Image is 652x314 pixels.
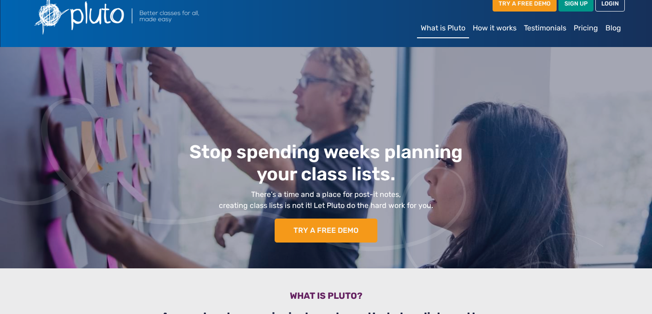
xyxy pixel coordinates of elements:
[570,19,602,37] a: Pricing
[469,19,520,37] a: How it works
[417,19,469,38] a: What is Pluto
[98,141,554,185] h1: Stop spending weeks planning your class lists.
[98,189,554,211] p: There’s a time and a place for post-it notes, creating class lists is not it! Let Pluto do the ha...
[33,290,619,305] h3: What is pluto?
[275,219,377,243] a: TRY A FREE DEMO
[602,19,625,37] a: Blog
[520,19,570,37] a: Testimonials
